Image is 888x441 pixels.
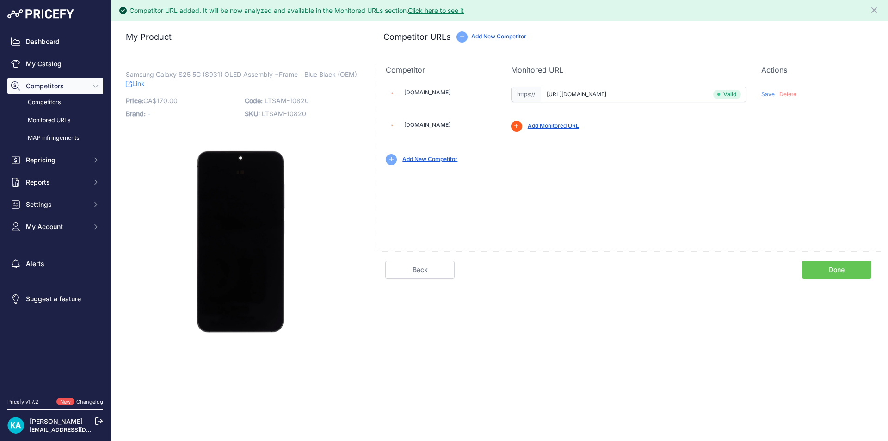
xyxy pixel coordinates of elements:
span: | [776,91,778,98]
span: New [56,398,74,406]
a: Monitored URLs [7,112,103,129]
a: Changelog [76,398,103,405]
nav: Sidebar [7,33,103,387]
p: Actions [761,64,871,75]
a: Suggest a feature [7,291,103,307]
span: LTSAM-10820 [265,97,309,105]
p: Competitor [386,64,496,75]
h3: My Product [126,31,358,43]
span: LTSAM-10820 [262,110,306,118]
a: Add Monitored URL [528,122,579,129]
a: [DOMAIN_NAME] [404,89,450,96]
span: Delete [779,91,796,98]
a: Done [802,261,871,279]
a: Click here to see it [408,6,464,14]
span: Settings [26,200,86,209]
span: Samsung Galaxy S25 5G (S931) OLED Assembly +Frame - Blue Black (OEM) [126,68,357,80]
a: Alerts [7,255,103,272]
p: CA$ [126,94,239,107]
img: Pricefy Logo [7,9,74,19]
a: [EMAIL_ADDRESS][DOMAIN_NAME] [30,426,126,433]
span: Competitors [26,81,86,91]
a: Competitors [7,94,103,111]
span: Price: [126,97,143,105]
span: SKU: [245,110,260,118]
a: My Catalog [7,56,103,72]
a: Add New Competitor [402,155,457,162]
span: My Account [26,222,86,231]
a: Dashboard [7,33,103,50]
span: Brand: [126,110,146,118]
span: Reports [26,178,86,187]
span: Code: [245,97,263,105]
button: My Account [7,218,103,235]
button: Settings [7,196,103,213]
button: Repricing [7,152,103,168]
span: Save [761,91,775,98]
a: MAP infringements [7,130,103,146]
span: - [148,110,150,118]
a: [DOMAIN_NAME] [404,121,450,128]
span: 170.00 [157,97,178,105]
input: mtech.shop/product [541,87,746,102]
button: Competitors [7,78,103,94]
a: Add New Competitor [471,33,526,40]
div: Pricefy v1.7.2 [7,398,38,406]
span: Repricing [26,155,86,165]
span: https:// [511,87,541,102]
p: Monitored URL [511,64,746,75]
button: Close [869,4,881,15]
a: [PERSON_NAME] [30,417,83,425]
a: Back [385,261,455,279]
div: Competitor URL added. It will be now analyzed and available in the Monitored URLs section. [129,6,464,15]
h3: Competitor URLs [383,31,451,43]
a: Link [126,78,145,89]
button: Reports [7,174,103,191]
